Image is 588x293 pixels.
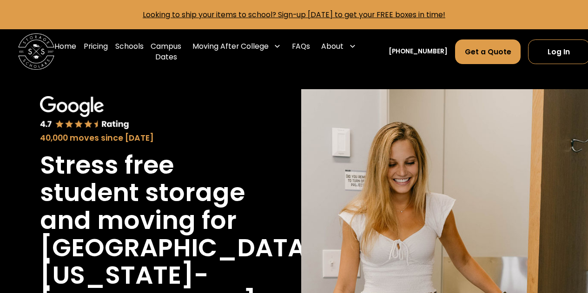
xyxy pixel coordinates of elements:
a: Looking to ship your items to school? Sign-up [DATE] to get your FREE boxes in time! [143,10,445,20]
a: home [18,33,54,70]
div: About [317,33,360,59]
a: FAQs [292,33,310,70]
a: Campus Dates [151,33,181,70]
a: [PHONE_NUMBER] [389,47,448,57]
div: Moving After College [189,33,285,59]
a: Get a Quote [455,39,521,64]
div: 40,000 moves since [DATE] [40,132,246,144]
h1: Stress free student storage and moving for [40,151,246,234]
img: Google 4.7 star rating [40,96,129,130]
img: Storage Scholars main logo [18,33,54,70]
a: Pricing [84,33,108,70]
a: Schools [115,33,144,70]
div: Moving After College [192,41,269,52]
div: About [321,41,344,52]
a: Home [54,33,76,70]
